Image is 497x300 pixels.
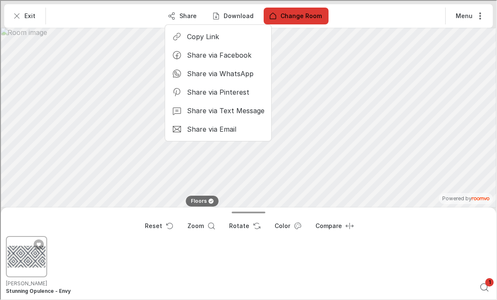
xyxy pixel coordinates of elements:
[186,50,251,59] p: Share via Facebook
[186,31,218,40] p: Copy Link
[186,105,264,114] p: Share via Text Message
[186,87,248,96] p: Share via Pinterest
[186,68,253,77] p: Share via WhatsApp
[186,124,235,133] p: Share via Email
